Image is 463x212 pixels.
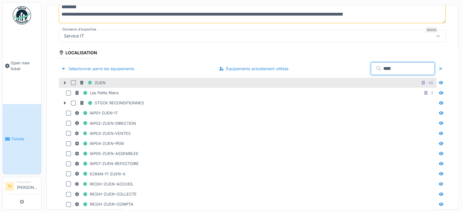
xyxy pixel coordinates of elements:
div: STOCK RECONDITIONNES [79,99,144,107]
div: IAP01-ZUEN-IT [75,109,118,117]
div: IAP03-ZUEN-VENTES [75,130,131,137]
a: Tickets [3,104,41,174]
div: RICOH-ZUEN-ACCUEIL [75,180,133,188]
img: Badge_color-CXgf-gQk.svg [13,6,31,24]
div: Équipements actuellement utilisés [216,65,291,73]
label: Domaine d'expertise [61,27,98,32]
div: Les Petits Riens [75,89,119,97]
div: Localisation [59,48,97,59]
div: IAP05-ZUEN-ASSEMBLEE [75,150,139,157]
div: ECRAN-IT-ZUEN-4 [75,170,125,178]
div: RICOH-ZUEN-COMPTA [75,200,133,208]
div: ZUEN [79,79,106,87]
div: Service IT [61,33,86,39]
div: Requester [17,180,39,184]
div: 3 [431,90,433,96]
li: TA [5,182,14,191]
a: Open new ticket [3,28,41,104]
li: [PERSON_NAME] [17,180,39,193]
div: Sélectionner parmi les équipements [59,65,137,73]
a: TA Requester[PERSON_NAME] [5,180,39,194]
div: Requis [426,27,437,32]
span: Open new ticket [11,60,39,72]
div: 46 [428,80,433,86]
div: IAP04-ZUEN-PEM [75,140,124,147]
div: IAP07-ZUEN-REFECTOIRE [75,160,139,167]
div: RICOH-ZUEN-COLLECTE [75,190,137,198]
div: IAP02-ZUEN-DIRECTION [75,120,136,127]
span: Tickets [11,136,39,142]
